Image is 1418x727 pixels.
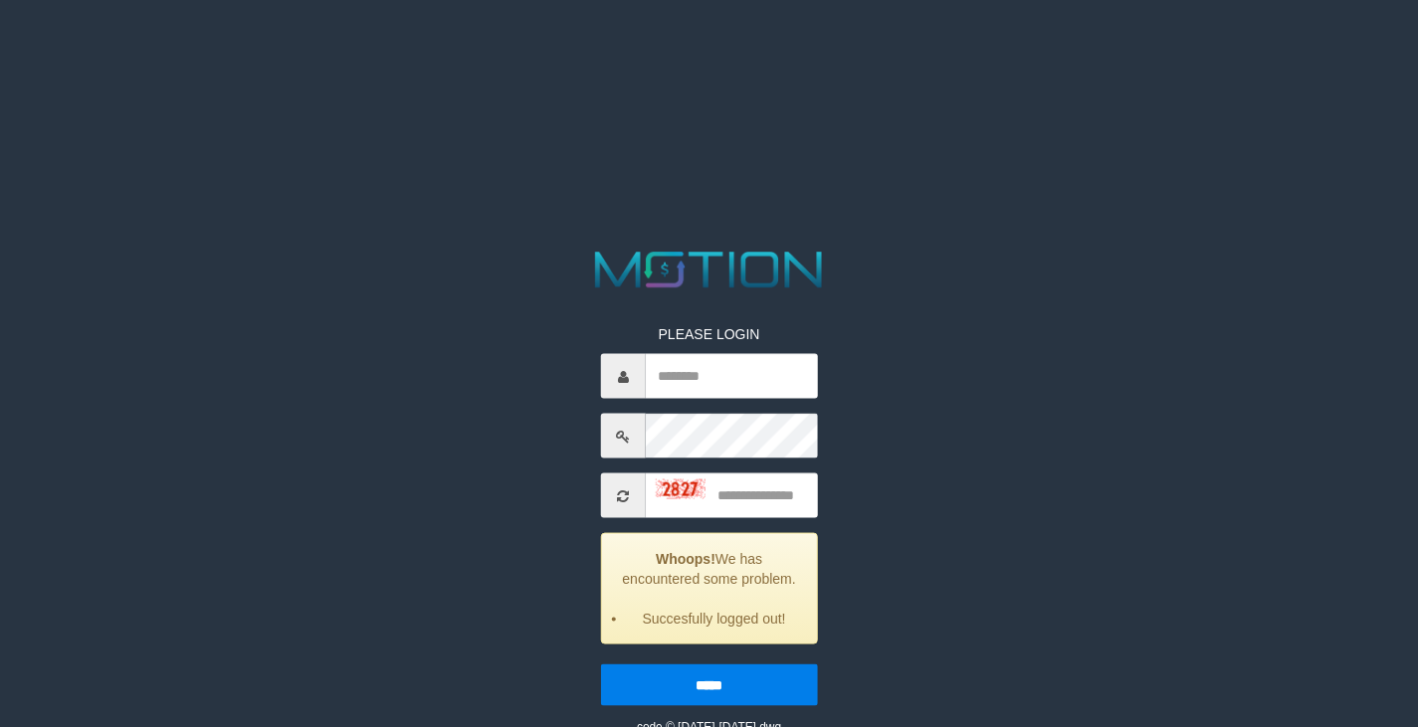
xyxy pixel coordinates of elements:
p: PLEASE LOGIN [601,324,818,344]
li: Succesfully logged out! [627,609,802,629]
img: MOTION_logo.png [585,246,833,294]
strong: Whoops! [656,551,715,567]
div: We has encountered some problem. [601,533,818,644]
img: captcha [656,479,706,499]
